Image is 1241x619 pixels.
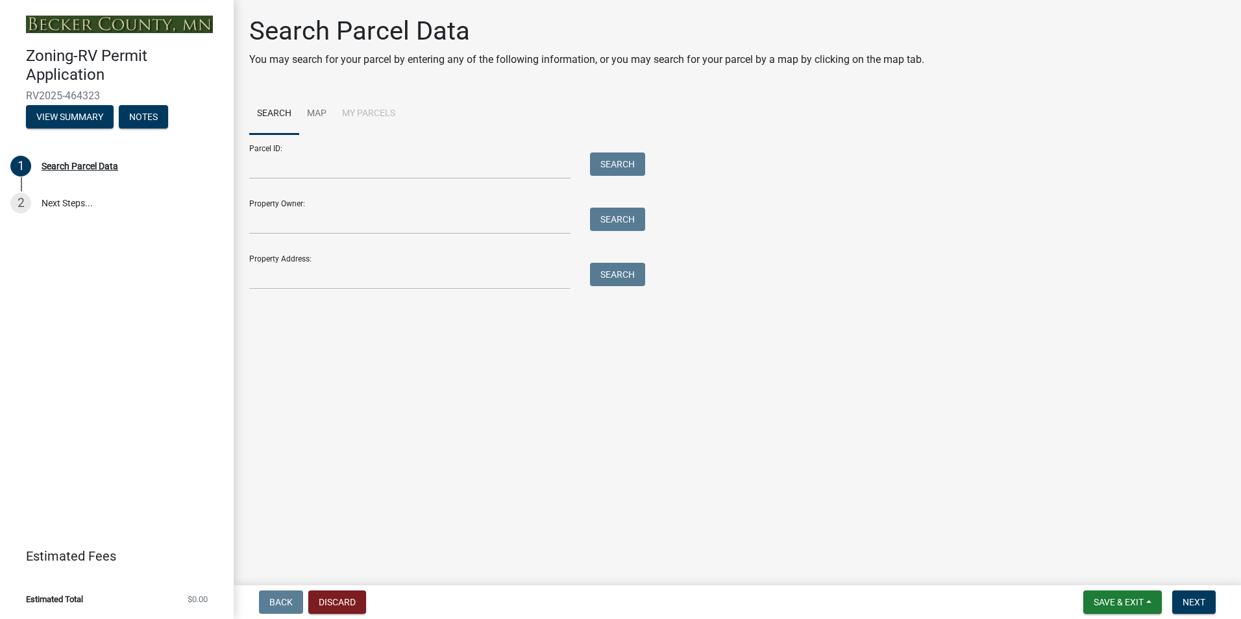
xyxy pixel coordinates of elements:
[299,93,334,135] a: Map
[26,47,223,84] h4: Zoning-RV Permit Application
[10,193,31,213] div: 2
[269,597,293,607] span: Back
[26,595,83,603] span: Estimated Total
[10,156,31,176] div: 1
[1083,590,1162,614] button: Save & Exit
[10,543,213,569] a: Estimated Fees
[249,52,924,67] p: You may search for your parcel by entering any of the following information, or you may search fo...
[308,590,366,614] button: Discard
[590,152,645,176] button: Search
[42,162,118,171] div: Search Parcel Data
[26,90,208,102] span: RV2025-464323
[188,595,208,603] span: $0.00
[590,208,645,231] button: Search
[259,590,303,614] button: Back
[249,93,299,135] a: Search
[26,105,114,128] button: View Summary
[119,105,168,128] button: Notes
[1172,590,1216,614] button: Next
[590,263,645,286] button: Search
[26,112,114,123] wm-modal-confirm: Summary
[1183,597,1205,607] span: Next
[26,16,213,33] img: Becker County, Minnesota
[249,16,924,47] h1: Search Parcel Data
[119,112,168,123] wm-modal-confirm: Notes
[1094,597,1144,607] span: Save & Exit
